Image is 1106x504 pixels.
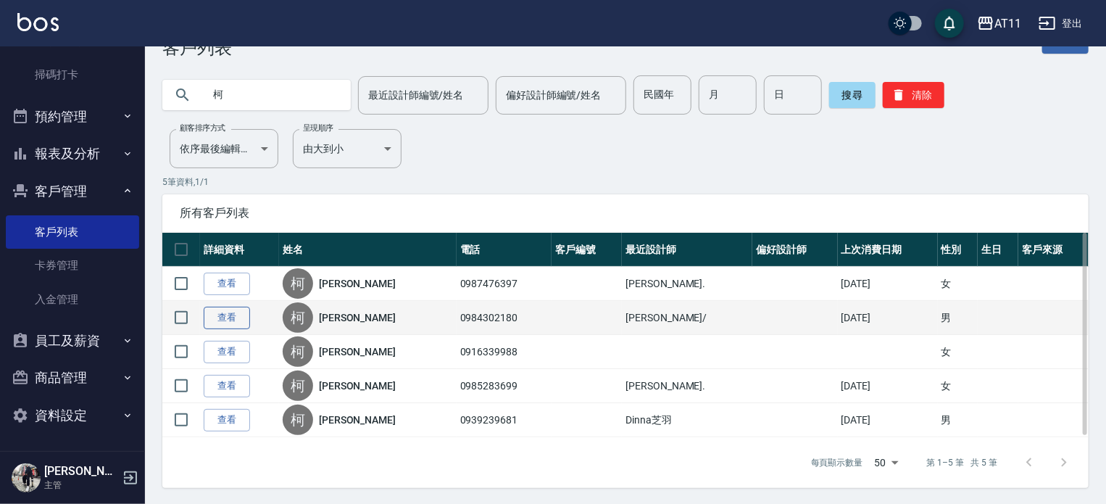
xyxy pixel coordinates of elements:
td: [DATE] [838,301,938,335]
div: 50 [869,443,904,482]
th: 偏好設計師 [752,233,837,267]
div: 柯 [283,405,313,435]
th: 電話 [457,233,552,267]
img: Person [12,463,41,492]
a: 入金管理 [6,283,139,316]
div: 柯 [283,371,313,401]
div: 依序最後編輯時間 [170,129,278,168]
label: 顧客排序方式 [180,123,225,133]
p: 主管 [44,479,118,492]
td: 0916339988 [457,335,552,369]
button: 登出 [1033,10,1089,37]
td: 女 [938,369,978,403]
td: [DATE] [838,403,938,437]
a: 卡券管理 [6,249,139,282]
th: 詳細資料 [200,233,279,267]
button: 報表及分析 [6,135,139,173]
a: 掃碼打卡 [6,58,139,91]
td: Dinna芝羽 [622,403,752,437]
p: 第 1–5 筆 共 5 筆 [927,456,997,469]
th: 姓名 [279,233,457,267]
a: 查看 [204,273,250,295]
td: [PERSON_NAME]. [622,369,752,403]
th: 客戶編號 [552,233,622,267]
th: 客戶來源 [1018,233,1089,267]
div: 柯 [283,336,313,367]
a: 查看 [204,341,250,363]
td: 女 [938,335,978,369]
a: [PERSON_NAME] [319,379,396,393]
th: 最近設計師 [622,233,752,267]
th: 生日 [978,233,1018,267]
a: [PERSON_NAME] [319,310,396,325]
h5: [PERSON_NAME]. [44,464,118,479]
input: 搜尋關鍵字 [203,75,339,115]
span: 所有客戶列表 [180,206,1071,220]
td: 0939239681 [457,403,552,437]
button: 清除 [883,82,944,108]
p: 5 筆資料, 1 / 1 [162,175,1089,189]
td: 男 [938,403,978,437]
h3: 客戶列表 [162,38,288,58]
td: 女 [938,267,978,301]
td: 0987476397 [457,267,552,301]
td: 0984302180 [457,301,552,335]
a: [PERSON_NAME] [319,276,396,291]
img: Logo [17,13,59,31]
div: 柯 [283,302,313,333]
button: AT11 [971,9,1027,38]
button: 預約管理 [6,98,139,136]
a: [PERSON_NAME] [319,344,396,359]
button: 商品管理 [6,359,139,397]
a: 查看 [204,409,250,431]
div: 由大到小 [293,129,402,168]
button: 資料設定 [6,397,139,434]
div: AT11 [994,15,1021,33]
button: 客戶管理 [6,173,139,210]
button: save [935,9,964,38]
td: [PERSON_NAME]. [622,267,752,301]
td: 0985283699 [457,369,552,403]
p: 每頁顯示數量 [811,456,863,469]
div: 柯 [283,268,313,299]
th: 性別 [938,233,978,267]
a: [PERSON_NAME] [319,413,396,427]
td: [PERSON_NAME]/ [622,301,752,335]
button: 搜尋 [829,82,876,108]
a: 查看 [204,307,250,329]
a: 客戶列表 [6,215,139,249]
td: [DATE] [838,369,938,403]
button: 員工及薪資 [6,322,139,360]
label: 呈現順序 [303,123,333,133]
td: [DATE] [838,267,938,301]
a: 查看 [204,375,250,397]
td: 男 [938,301,978,335]
th: 上次消費日期 [838,233,938,267]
